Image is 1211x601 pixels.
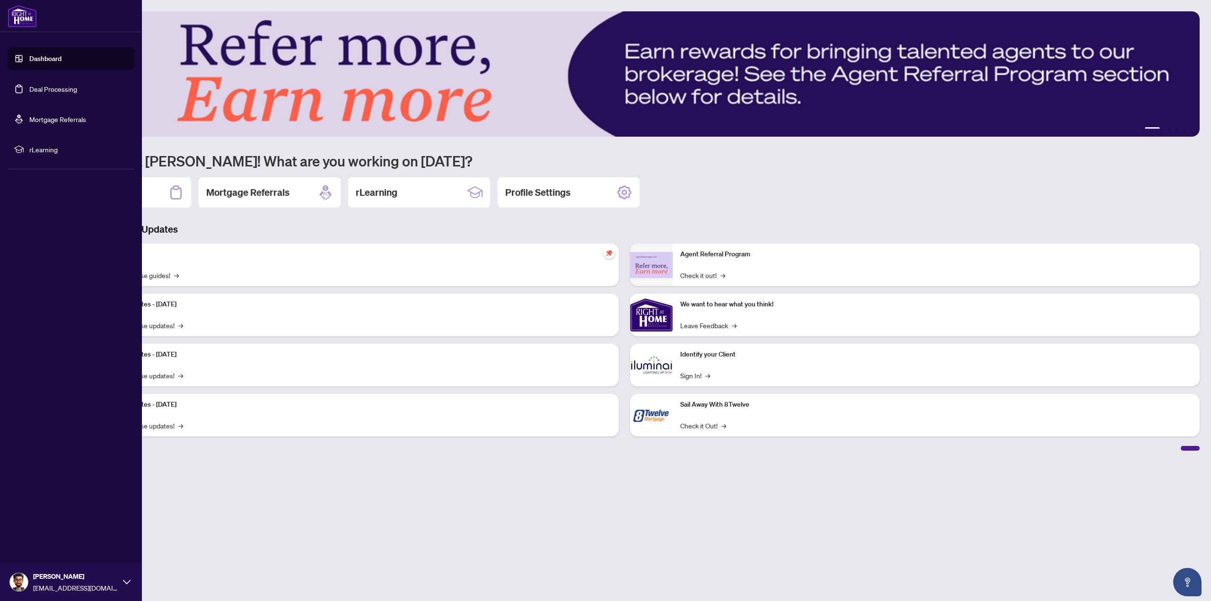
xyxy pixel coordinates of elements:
[1145,127,1160,131] button: 1
[178,370,183,381] span: →
[33,571,118,582] span: [PERSON_NAME]
[29,144,128,155] span: rLearning
[680,249,1192,260] p: Agent Referral Program
[630,252,673,278] img: Agent Referral Program
[680,320,737,331] a: Leave Feedback→
[680,400,1192,410] p: Sail Away With 8Twelve
[174,270,179,280] span: →
[720,270,725,280] span: →
[1173,568,1202,596] button: Open asap
[49,223,1200,236] h3: Brokerage & Industry Updates
[356,186,397,199] h2: rLearning
[49,11,1200,137] img: Slide 0
[49,152,1200,170] h1: Welcome back [PERSON_NAME]! What are you working on [DATE]?
[680,270,725,280] a: Check it out!→
[680,349,1192,360] p: Identify your Client
[8,5,37,27] img: logo
[680,299,1192,310] p: We want to hear what you think!
[705,370,710,381] span: →
[206,186,290,199] h2: Mortgage Referrals
[10,573,28,591] img: Profile Icon
[29,85,77,93] a: Deal Processing
[630,394,673,436] img: Sail Away With 8Twelve
[732,320,737,331] span: →
[178,320,183,331] span: →
[33,583,118,593] span: [EMAIL_ADDRESS][DOMAIN_NAME]
[99,299,611,310] p: Platform Updates - [DATE]
[505,186,570,199] h2: Profile Settings
[29,54,61,63] a: Dashboard
[721,420,726,431] span: →
[99,349,611,360] p: Platform Updates - [DATE]
[1164,127,1167,131] button: 2
[1186,127,1190,131] button: 5
[1179,127,1183,131] button: 4
[680,420,726,431] a: Check it Out!→
[1171,127,1175,131] button: 3
[99,400,611,410] p: Platform Updates - [DATE]
[680,370,710,381] a: Sign In!→
[630,344,673,386] img: Identify your Client
[29,115,86,123] a: Mortgage Referrals
[99,249,611,260] p: Self-Help
[178,420,183,431] span: →
[604,247,615,259] span: pushpin
[630,294,673,336] img: We want to hear what you think!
